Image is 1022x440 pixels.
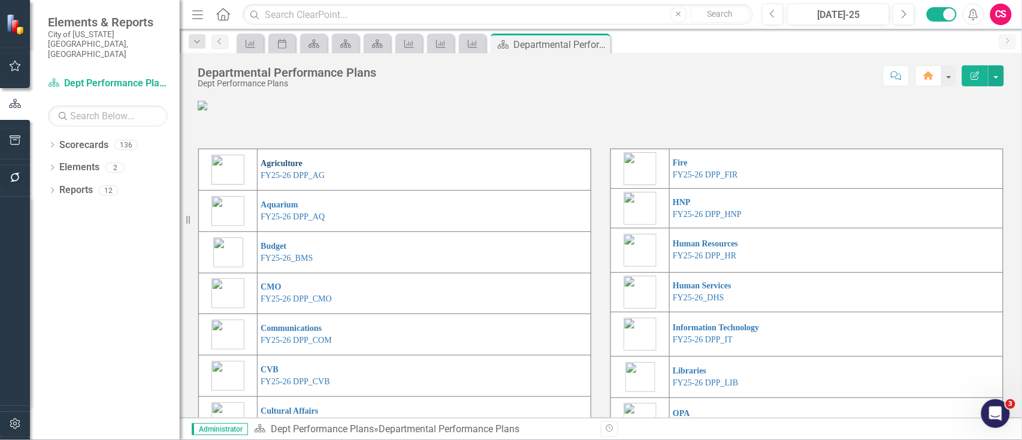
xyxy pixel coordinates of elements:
span: Administrator [192,423,248,435]
input: Search ClearPoint... [243,4,752,25]
a: Information Technology [673,323,759,332]
a: FY25-26_BMS [261,254,313,263]
img: Human%20Resources.png [624,234,657,267]
button: [DATE]-25 [787,4,890,25]
a: CMO [261,282,281,291]
a: FY25-26_DHS [673,293,724,302]
img: Cultural%20Affairs.png [211,402,244,432]
div: » [254,423,592,436]
a: FY25-26 DPP_CVB [261,377,330,386]
a: OPA [673,409,690,418]
span: Elements & Reports [48,15,168,29]
a: FY25-26 DPP_AQ [261,212,325,221]
a: Dept Performance Plans [48,77,168,91]
div: 12 [99,185,118,195]
a: Fire [673,158,688,167]
div: [DATE]-25 [791,8,885,22]
a: FY25-26 DPP_CMO [261,294,332,303]
a: Aquarium [261,200,298,209]
a: Budget [261,242,286,251]
img: Human%20Services.png [624,276,657,309]
a: Communications [261,324,322,333]
a: CVB [261,365,279,374]
a: FY25-26 DPP_IT [673,335,733,344]
button: CS [990,4,1012,25]
a: FY25-26 DPP_HNP [673,210,742,219]
a: Cultural Affairs [261,406,318,415]
a: Agriculture [261,159,303,168]
a: Dept Performance Plans [271,423,374,435]
a: HNP [673,198,691,207]
img: Convention%20&%20Visitors%20Bureau.png [211,361,244,391]
small: City of [US_STATE][GEOGRAPHIC_DATA], [GEOGRAPHIC_DATA] [48,29,168,59]
img: Fire.png [624,152,657,185]
div: Departmental Performance Plans [198,66,376,79]
img: ClearPoint Strategy [6,13,27,34]
a: FY25-26 DPP_FIR [673,170,738,179]
a: FY25-26 DPP_AG [261,171,325,180]
img: DPP%20overview%20v2.PNG [198,101,207,110]
span: 3 [1006,399,1015,409]
img: Budget.png [213,237,243,267]
div: Dept Performance Plans [198,79,376,88]
div: 136 [114,140,138,150]
img: Communications.png [211,320,244,349]
a: Elements [59,161,99,174]
img: City%20Manager's%20Office.png [211,278,244,308]
a: Scorecards [59,138,108,152]
div: Departmental Performance Plans [513,37,607,52]
a: FY25-26 DPP_COM [261,336,332,345]
button: Search [690,6,750,23]
a: Human Services [673,281,731,290]
div: 2 [105,162,125,173]
a: Reports [59,183,93,197]
a: FY25-26 DPP_LIB [673,378,738,387]
img: Agriculture.png [211,155,244,185]
a: Libraries [673,366,706,375]
iframe: Intercom live chat [981,399,1010,428]
a: Human Resources [673,239,738,248]
span: Search [707,9,733,19]
img: Office%20of%20Performance%20&%20Accountability.png [624,403,657,436]
a: FY25-26 DPP_HR [673,251,736,260]
img: Aquarium.png [211,196,244,226]
img: Housing%20&%20Neighborhood%20Preservation.png [624,192,657,225]
div: Departmental Performance Plans [379,423,519,435]
img: IT%20Logo.png [624,318,657,351]
input: Search Below... [48,106,168,126]
img: Libraries.png [625,362,655,392]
